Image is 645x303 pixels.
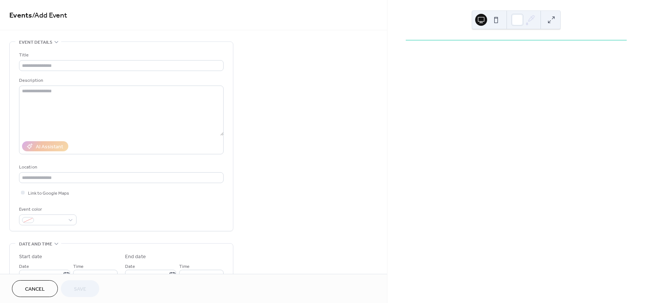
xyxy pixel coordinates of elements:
[25,285,45,293] span: Cancel
[73,263,84,270] span: Time
[19,240,52,248] span: Date and time
[179,263,190,270] span: Time
[19,38,52,46] span: Event details
[19,253,42,261] div: Start date
[19,263,29,270] span: Date
[19,163,222,171] div: Location
[28,189,69,197] span: Link to Google Maps
[125,263,135,270] span: Date
[12,280,58,297] button: Cancel
[19,77,222,84] div: Description
[9,8,32,23] a: Events
[19,51,222,59] div: Title
[32,8,67,23] span: / Add Event
[19,205,75,213] div: Event color
[125,253,146,261] div: End date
